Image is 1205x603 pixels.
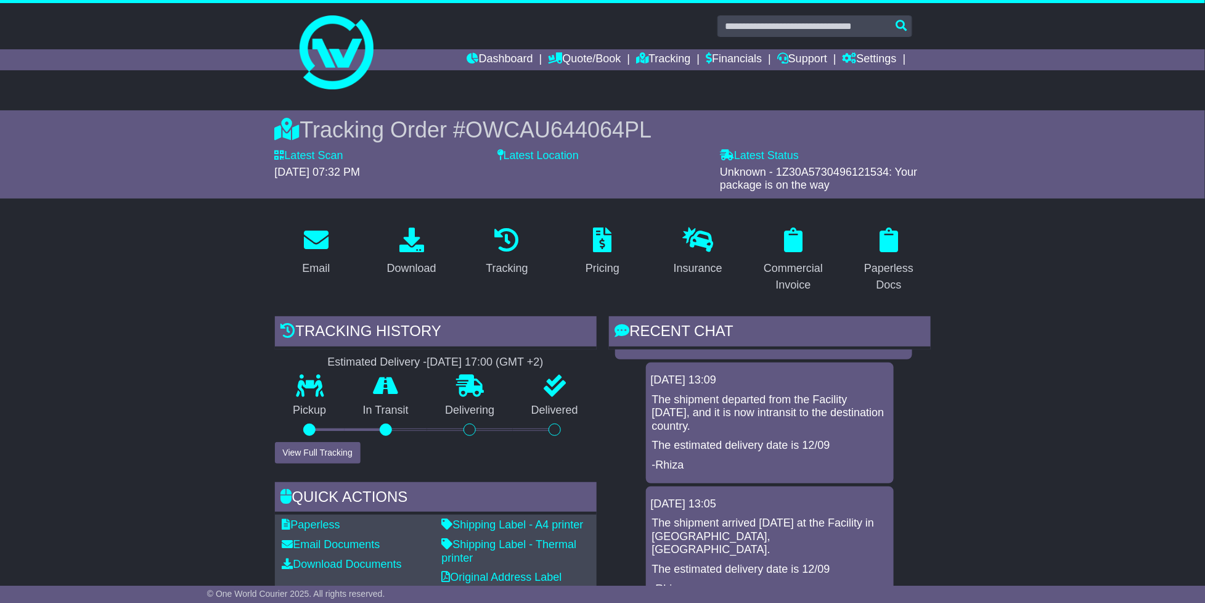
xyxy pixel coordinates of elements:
a: Paperless Docs [848,223,931,298]
p: Delivering [427,404,513,417]
a: Original Address Label [442,571,562,583]
a: Settings [843,49,897,70]
a: Insurance [666,223,730,281]
a: Pricing [578,223,627,281]
div: RECENT CHAT [609,316,931,350]
div: Tracking Order # [275,117,931,143]
button: View Full Tracking [275,442,361,464]
p: The shipment arrived [DATE] at the Facility in [GEOGRAPHIC_DATA], [GEOGRAPHIC_DATA]. [652,517,888,557]
label: Latest Status [720,149,799,163]
p: The estimated delivery date is 12/09 [652,563,888,576]
a: Tracking [478,223,536,281]
a: Email Documents [282,538,380,551]
p: Delivered [513,404,597,417]
p: The estimated delivery date is 12/09 [652,439,888,453]
div: Paperless Docs [856,260,923,293]
a: Support [777,49,827,70]
div: Tracking history [275,316,597,350]
a: Paperless [282,519,340,531]
a: Download [379,223,444,281]
span: © One World Courier 2025. All rights reserved. [207,589,385,599]
div: Tracking [486,260,528,277]
p: In Transit [345,404,427,417]
div: Insurance [674,260,722,277]
a: Dashboard [467,49,533,70]
span: OWCAU644064PL [465,117,652,142]
a: Commercial Invoice [752,223,835,298]
div: Pricing [586,260,619,277]
p: -Rhiza [652,459,888,472]
div: [DATE] 13:09 [651,374,889,387]
a: Download Documents [282,558,402,570]
a: Tracking [636,49,690,70]
div: Estimated Delivery - [275,356,597,369]
div: [DATE] 13:05 [651,498,889,511]
div: Commercial Invoice [760,260,827,293]
p: The shipment departed from the Facility [DATE], and it is now intransit to the destination country. [652,393,888,433]
div: Download [387,260,436,277]
p: -Rhiza [652,583,888,596]
span: [DATE] 07:32 PM [275,166,361,178]
a: Email [294,223,338,281]
a: Shipping Label - A4 printer [442,519,584,531]
span: Unknown - 1Z30A5730496121534: Your package is on the way [720,166,917,192]
p: Pickup [275,404,345,417]
a: Quote/Book [548,49,621,70]
label: Latest Scan [275,149,343,163]
a: Shipping Label - Thermal printer [442,538,577,564]
div: Email [302,260,330,277]
a: Financials [706,49,762,70]
label: Latest Location [497,149,579,163]
div: Quick Actions [275,482,597,515]
div: [DATE] 17:00 (GMT +2) [427,356,544,369]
